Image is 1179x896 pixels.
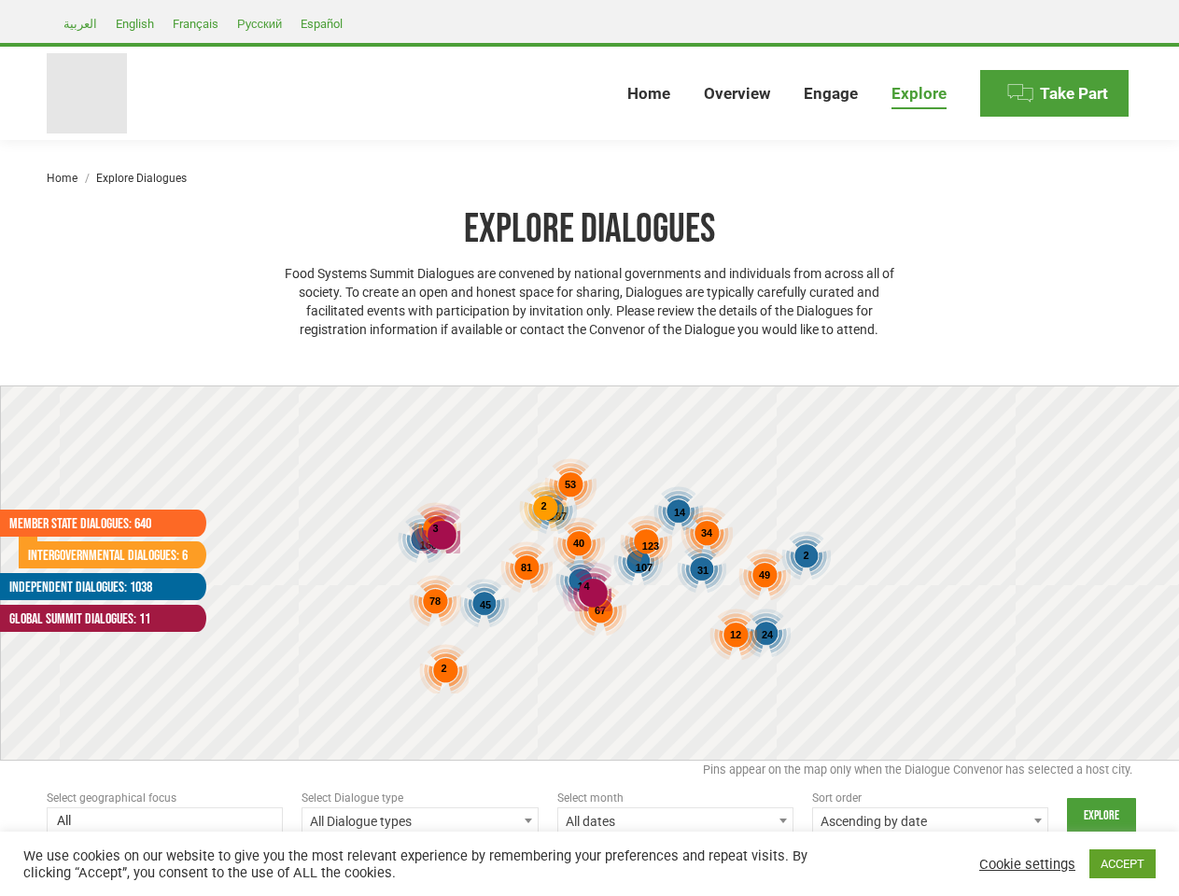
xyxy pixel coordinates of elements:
span: 78 [428,595,440,607]
span: 2 [803,550,808,561]
span: All Dialogue types [302,807,538,833]
span: 3 [432,523,438,534]
span: 4 [583,581,589,592]
img: Menu icon [1006,79,1034,107]
a: ACCEPT [1089,849,1156,878]
span: All dates [557,807,793,833]
span: Take Part [1040,84,1108,104]
span: All dates [558,808,793,834]
span: Explore Dialogues [96,172,187,185]
a: Home [47,172,77,185]
a: Français [163,12,228,35]
span: العربية [63,17,97,31]
div: We use cookies on our website to give you the most relevant experience by remembering your prefer... [23,847,816,881]
span: Français [173,17,218,31]
a: English [106,12,163,35]
div: Select month [557,789,793,807]
span: 12 [729,629,740,640]
h1: Explore Dialogues [275,204,905,255]
div: Select Dialogue type [302,789,538,807]
span: Español [301,17,343,31]
span: Engage [804,84,858,104]
span: 81 [520,562,531,573]
a: العربية [54,12,106,35]
span: 2 [441,663,446,674]
span: 31 [696,565,708,576]
p: Food Systems Summit Dialogues are convened by national governments and individuals from across al... [275,264,905,339]
a: Русский [228,12,291,35]
a: Intergovernmental Dialogues: 6 [19,541,188,568]
span: Explore [891,84,947,104]
span: 40 [572,538,583,549]
a: Cookie settings [979,856,1075,873]
span: Overview [704,84,770,104]
img: Food Systems Summit Dialogues [47,53,127,133]
a: Español [291,12,352,35]
span: 24 [761,629,772,640]
span: 14 [673,507,684,518]
span: Русский [237,17,282,31]
span: 45 [479,599,490,610]
span: 34 [700,527,711,539]
div: Sort order [812,789,1048,807]
input: Explore [1067,798,1136,833]
span: Ascending by date [812,807,1048,833]
span: Home [627,84,670,104]
div: Pins appear on the map only when the Dialogue Convenor has selected a host city. [47,761,1132,789]
span: English [116,17,154,31]
span: 2 [540,500,546,511]
span: 49 [758,569,769,581]
span: 123 [641,540,658,552]
span: 53 [564,479,575,490]
span: All Dialogue types [302,808,537,834]
span: Ascending by date [813,808,1047,834]
div: Select geographical focus [47,789,283,807]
